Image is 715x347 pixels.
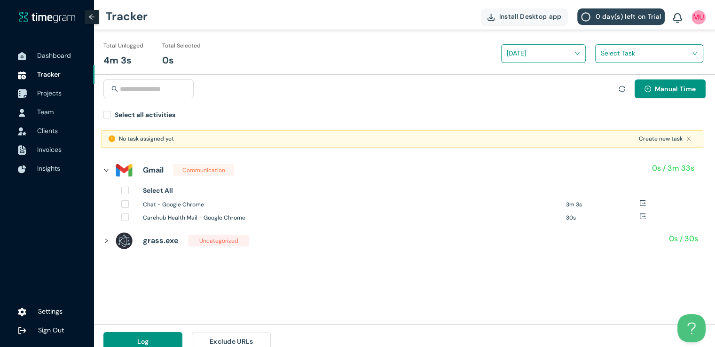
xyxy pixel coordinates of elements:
iframe: Toggle Customer Support [677,314,706,342]
h1: 3m 3s [566,200,639,209]
span: export [639,213,646,220]
span: close [686,136,691,142]
span: Team [37,108,54,116]
h1: Select all activities [115,110,175,120]
img: TimeTrackerIcon [18,71,26,79]
span: Install Desktop app [499,11,562,22]
span: sync [619,86,625,92]
img: assets%2Ficons%2Ficons8-gmail-240.png [115,161,134,180]
h1: Carehub Health Mail - Google Chrome [143,213,559,222]
h1: 0s [162,53,174,68]
img: settings.78e04af822cf15d41b38c81147b09f22.svg [18,308,26,317]
span: Log [137,336,149,347]
img: InsightsIcon [18,165,26,173]
a: Create new task [638,134,682,143]
span: Sign Out [38,326,64,334]
button: plus-circleManual Time [635,79,706,98]
span: Dashboard [37,51,71,60]
h1: No task assigned yet [119,134,635,143]
span: Insights [37,164,60,173]
img: UserIcon [691,10,706,24]
span: Projects [37,89,62,97]
span: Uncategorized [188,235,249,246]
span: right [103,167,109,173]
h1: 4m 3s [103,53,132,68]
h1: Total Selected [162,41,201,50]
h1: 30s [566,213,639,222]
h1: grass.exe [143,235,179,246]
img: BellIcon [673,13,682,24]
span: Tracker [37,70,61,79]
a: timegram [19,11,75,23]
h1: Select All [143,185,173,196]
button: 0 day(s) left on Trial [577,8,665,25]
span: search [111,86,118,92]
span: Exclude URLs [210,336,253,347]
img: InvoiceIcon [18,145,26,155]
button: close [686,136,691,142]
span: Manual Time [655,84,696,94]
h1: Tracker [106,2,148,31]
button: Install Desktop app [481,8,568,25]
span: Clients [37,126,58,135]
img: DashboardIcon [18,52,26,61]
h1: Chat - Google Chrome [143,200,559,209]
span: right [103,238,109,244]
img: DownloadApp [487,14,495,21]
img: logOut.ca60ddd252d7bab9102ea2608abe0238.svg [18,326,26,335]
h1: Gmail [143,164,164,176]
img: timegram [19,12,75,23]
img: assets%2Ficons%2Felectron-logo.png [115,231,134,250]
h1: 0s / 30s [669,233,698,244]
span: exclamation-circle [109,135,115,142]
span: arrow-left [88,14,95,20]
span: 0 day(s) left on Trial [595,11,661,22]
span: plus-circle [644,86,651,93]
img: UserIcon [18,109,26,117]
span: export [639,200,646,206]
img: InvoiceIcon [18,127,26,135]
span: Communication [173,164,234,176]
h1: Total Unlogged [103,41,143,50]
span: Settings [38,307,63,315]
h1: 0s / 3m 33s [652,162,694,174]
img: ProjectIcon [17,89,27,99]
span: Invoices [37,145,62,154]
